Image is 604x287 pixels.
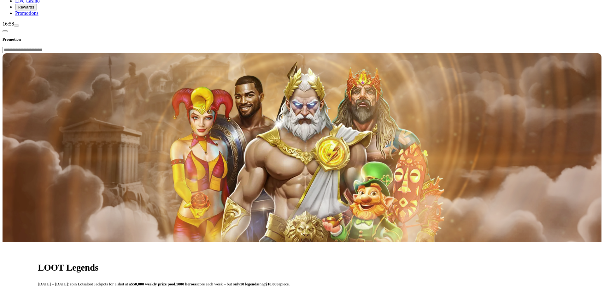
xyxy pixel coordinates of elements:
h3: Promotion [3,37,601,43]
a: Promotions [15,10,38,16]
input: Search [3,47,47,53]
strong: $10,000 [265,282,279,286]
span: 16:58 [3,21,14,26]
strong: 1000 heroes [176,282,196,286]
span: Rewards [18,5,34,9]
strong: $50,000 weekly prize pool [131,282,175,286]
button: chevron-left icon [3,30,8,32]
button: menu [14,25,19,26]
strong: 10 legends [240,282,258,286]
h1: LOOT Legends [38,262,566,273]
img: LOOT Legends [3,53,601,242]
button: Rewards [15,4,37,10]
